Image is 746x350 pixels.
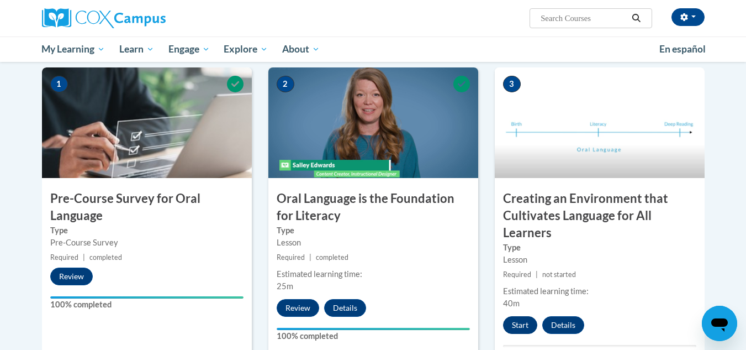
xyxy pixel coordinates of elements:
span: 25m [277,281,293,291]
iframe: Button to launch messaging window [702,306,737,341]
button: Details [324,299,366,317]
h3: Pre-Course Survey for Oral Language [42,190,252,224]
a: Explore [216,36,275,62]
button: Search [628,12,644,25]
span: | [83,253,85,262]
div: Lesson [277,237,470,249]
span: 1 [50,76,68,92]
img: Course Image [268,67,478,178]
span: completed [316,253,348,262]
a: Learn [112,36,161,62]
span: My Learning [41,43,105,56]
input: Search Courses [539,12,628,25]
span: 2 [277,76,294,92]
span: | [536,270,538,279]
span: Engage [168,43,210,56]
a: My Learning [35,36,113,62]
button: Review [277,299,319,317]
button: Start [503,316,537,334]
span: About [282,43,320,56]
span: Explore [224,43,268,56]
label: Type [503,242,696,254]
div: Main menu [25,36,721,62]
a: Engage [161,36,217,62]
label: Type [277,224,470,237]
div: Estimated learning time: [503,285,696,297]
label: 100% completed [50,299,244,311]
div: Pre-Course Survey [50,237,244,249]
div: Your progress [50,296,244,299]
span: Required [503,270,531,279]
a: Cox Campus [42,8,252,28]
span: completed [89,253,122,262]
div: Lesson [503,254,696,266]
a: En español [652,38,713,61]
label: Type [50,224,244,237]
span: Required [277,253,305,262]
img: Course Image [42,67,252,178]
span: Required [50,253,78,262]
button: Account Settings [671,8,705,26]
div: Estimated learning time: [277,268,470,280]
button: Details [542,316,584,334]
span: En español [659,43,706,55]
span: Learn [119,43,154,56]
div: Your progress [277,328,470,330]
img: Cox Campus [42,8,166,28]
span: 3 [503,76,521,92]
label: 100% completed [277,330,470,342]
h3: Creating an Environment that Cultivates Language for All Learners [495,190,705,241]
button: Review [50,268,93,285]
span: | [309,253,311,262]
img: Course Image [495,67,705,178]
span: not started [542,270,576,279]
h3: Oral Language is the Foundation for Literacy [268,190,478,224]
a: About [275,36,327,62]
span: 40m [503,299,520,308]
